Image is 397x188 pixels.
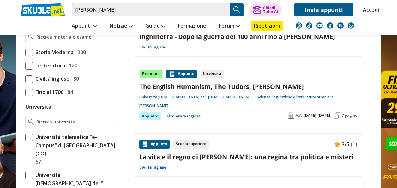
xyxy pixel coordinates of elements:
span: 80 [71,75,79,83]
a: Forum [217,21,241,32]
img: tiktok [306,22,312,29]
a: Civiltà inglese [139,165,166,170]
img: youtube [316,22,323,29]
img: instagram [296,22,302,29]
button: Search Button [230,3,244,16]
img: Pagine [334,112,340,119]
span: Università telematica "e-Campus" di [GEOGRAPHIC_DATA] (CO) [33,133,116,158]
label: Università [25,103,51,110]
a: [PERSON_NAME] [139,103,168,109]
a: Invia appunti [294,3,353,16]
img: Appunti contenuto [334,141,340,147]
img: Cerca appunti, riassunti o versioni [232,5,242,15]
img: Appunti contenuto [142,141,148,147]
a: Scienze linguistiche e letterature straniere [257,95,340,100]
a: The English Humanism, The Tudors, [PERSON_NAME] [139,82,357,91]
img: facebook [327,22,333,29]
a: Ripetizioni [251,21,283,31]
a: Formazione [176,21,208,32]
a: Accedi [363,3,376,16]
div: Premium [139,70,163,78]
div: Chiedi Tutor AI [263,6,278,14]
span: 84 [65,88,73,96]
div: Appunto [139,112,161,120]
a: Notizie [108,21,134,32]
span: (1) [351,140,357,148]
img: Ricerca universita [28,119,34,125]
input: Ricerca universita [36,119,113,125]
span: 67 [33,158,41,166]
div: Appunto [139,140,170,149]
a: Appunti [70,21,99,32]
a: Università [DEMOGRAPHIC_DATA] del "[DEMOGRAPHIC_DATA]" [139,95,257,100]
a: Civiltà inglese [139,45,166,50]
img: Ricerca materia o esame [28,34,34,40]
a: Inghilterra - Dopo la guerra dei 100 anni fino a [PERSON_NAME] [139,32,357,41]
button: ChiediTutor AI [250,3,282,16]
span: Fino al 1700 [33,88,63,96]
span: Storia Moderna [33,48,74,56]
span: pagine [345,113,357,118]
div: Appunto [166,70,197,78]
span: A.A. [296,113,303,118]
input: Ricerca materia o esame [36,34,113,40]
span: [DATE]-[DATE] [304,113,330,118]
img: Appunti contenuto [169,71,175,77]
span: 7 [341,113,344,118]
a: Letteratura inglese [165,112,201,120]
span: 200 [75,48,86,56]
img: Anno accademico [288,112,294,119]
img: WhatsApp [348,22,354,29]
span: 120 [66,61,77,70]
span: 3/5 [342,140,349,148]
div: Università [201,70,224,78]
span: Civiltà inglese [33,75,69,83]
input: Cerca appunti, riassunti o versioni [72,3,230,16]
img: twitch [337,22,344,29]
a: Guide [144,21,167,32]
a: La vita e il regno di [PERSON_NAME]: una regina tra politica e misteri [139,153,357,161]
span: Letteratura [33,61,65,70]
div: Scuola superiore [173,140,209,149]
